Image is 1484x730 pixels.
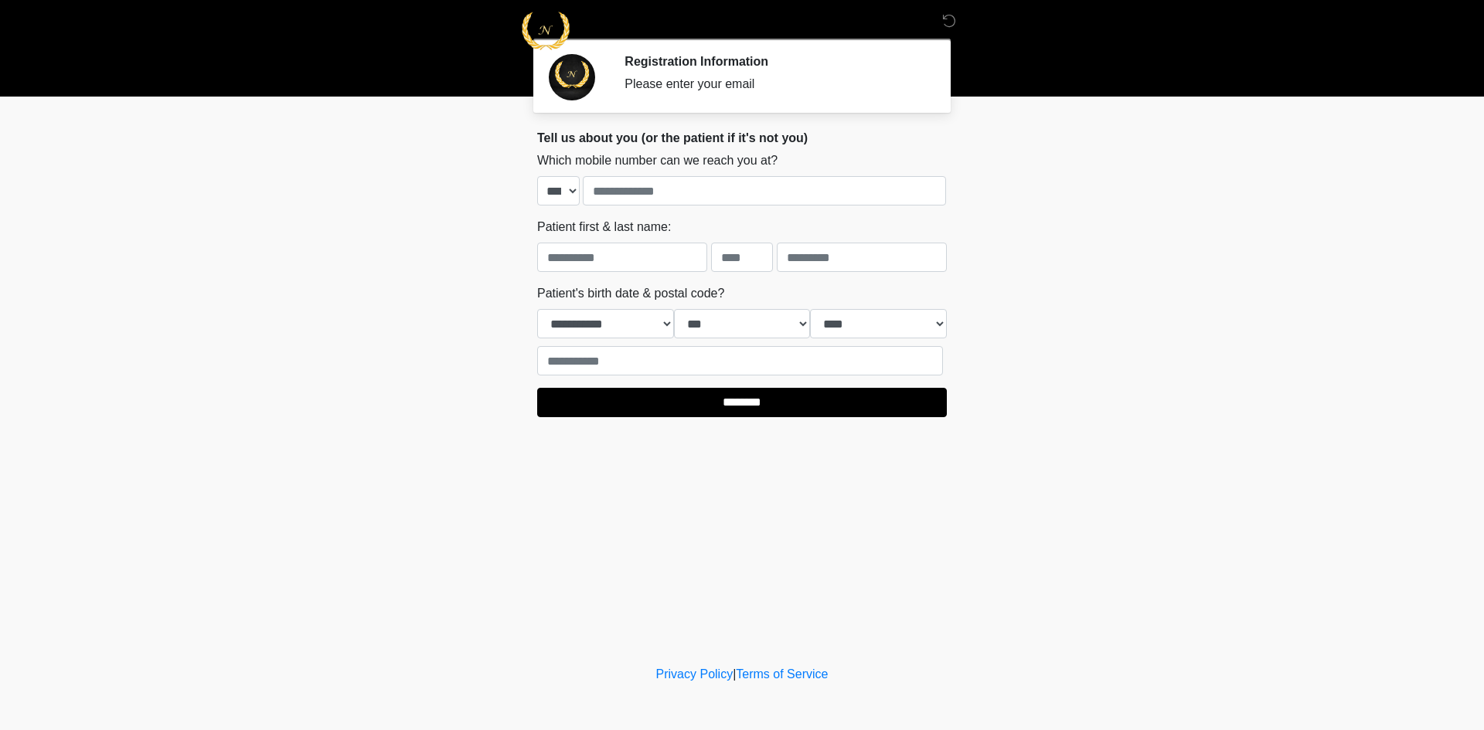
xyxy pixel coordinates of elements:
a: Terms of Service [736,667,828,681]
label: Which mobile number can we reach you at? [537,151,778,170]
a: Privacy Policy [656,667,733,681]
label: Patient first & last name: [537,218,671,236]
h2: Tell us about you (or the patient if it's not you) [537,131,947,145]
label: Patient's birth date & postal code? [537,284,724,303]
img: Agent Avatar [549,54,595,100]
a: | [733,667,736,681]
div: Please enter your email [625,75,924,93]
img: Novus Studios Logo [522,12,570,50]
